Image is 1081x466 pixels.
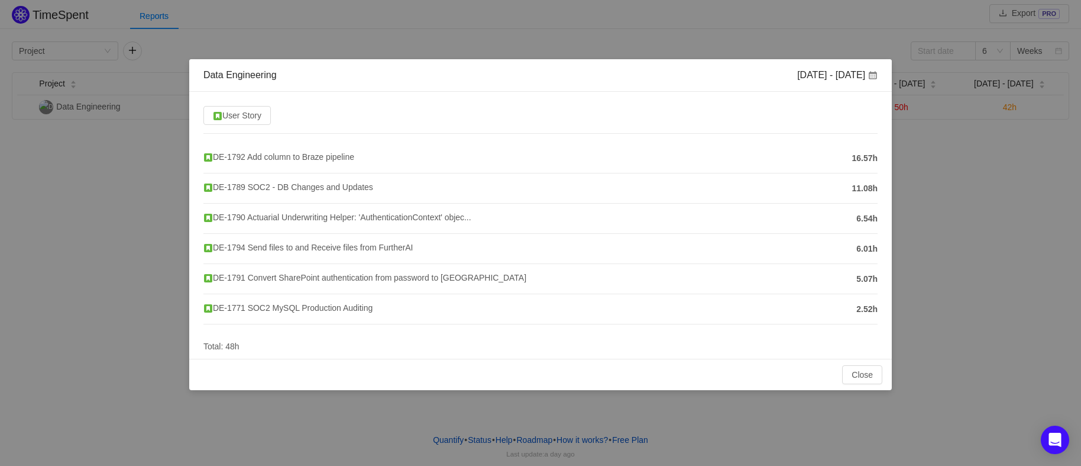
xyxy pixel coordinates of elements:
[213,111,222,121] img: story.svg
[203,342,239,351] span: Total: 48h
[852,152,878,165] span: 16.57h
[203,274,213,283] img: story.svg
[852,182,878,195] span: 11.08h
[856,213,878,225] span: 6.54h
[203,304,213,313] img: story.svg
[856,243,878,255] span: 6.01h
[203,303,373,313] span: DE-1771 SOC2 MySQL Production Auditing
[856,303,878,316] span: 2.52h
[203,273,526,282] span: DE-1791 Convert SharePoint authentication from password to [GEOGRAPHIC_DATA]
[203,243,213,253] img: story.svg
[203,213,471,222] span: DE-1790 Actuarial Underwriting Helper: 'AuthenticationContext' objec...
[842,365,882,384] button: Close
[203,153,213,162] img: story.svg
[203,243,413,252] span: DE-1794 Send files to and Receive files from FurtherAI
[203,69,277,82] div: Data Engineering
[1041,426,1069,454] div: Open Intercom Messenger
[203,183,213,192] img: story.svg
[203,213,213,223] img: story.svg
[856,273,878,285] span: 5.07h
[213,111,261,120] span: User Story
[203,152,354,162] span: DE-1792 Add column to Braze pipeline
[797,69,878,82] div: [DATE] - [DATE]
[203,182,373,192] span: DE-1789 SOC2 - DB Changes and Updates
